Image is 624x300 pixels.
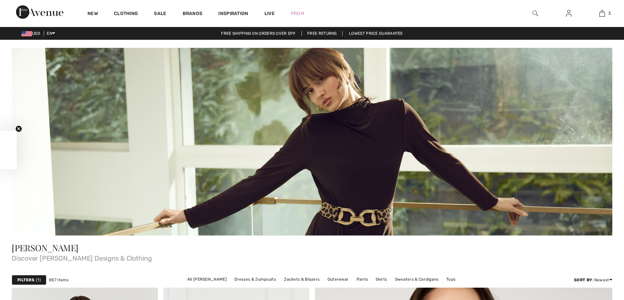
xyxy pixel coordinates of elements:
a: Pants [353,275,372,284]
span: Discover [PERSON_NAME] Designs & Clothing [12,252,612,262]
img: US Dollar [21,31,32,36]
span: 857 items [49,277,69,283]
a: Outerwear [324,275,352,284]
a: Dresses & Jumpsuits [231,275,279,284]
span: 3 [608,10,611,16]
a: Sign In [561,9,577,18]
a: New [87,11,98,18]
strong: Sort By [574,278,592,282]
span: Inspiration [218,11,248,18]
a: Sale [154,11,166,18]
img: My Info [566,9,572,17]
img: search the website [533,9,538,17]
a: Jackets & Blazers [280,275,323,284]
a: Prom [291,10,304,17]
img: My Bag [599,9,605,17]
a: All [PERSON_NAME] [184,275,230,284]
a: Tops [443,275,459,284]
img: 1ère Avenue [16,5,63,19]
button: Close teaser [15,126,22,132]
span: USD [21,31,43,36]
span: EN [47,31,55,36]
span: [PERSON_NAME] [12,242,78,254]
a: Clothing [114,11,138,18]
strong: Filters [17,277,34,283]
a: Free shipping on orders over $99 [216,31,300,36]
div: : Newest [574,277,612,283]
a: Brands [183,11,203,18]
a: Free Returns [301,31,343,36]
a: Skirts [372,275,390,284]
img: Frank Lyman - Canada | Shop Frank Lyman Clothing Online at 1ère Avenue [12,48,612,236]
a: Lowest Price Guarantee [344,31,408,36]
a: Sweaters & Cardigans [392,275,442,284]
span: 1 [36,277,41,283]
a: 3 [586,9,618,17]
a: Live [264,10,275,17]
